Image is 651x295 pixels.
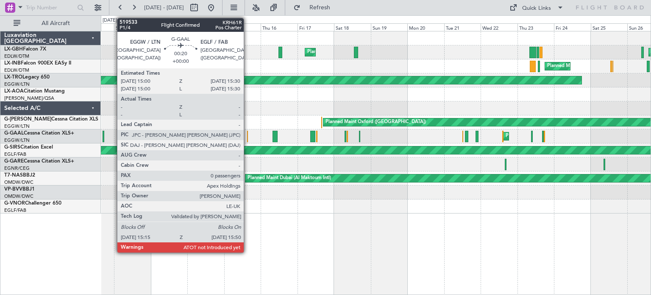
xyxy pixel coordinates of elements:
a: LX-INBFalcon 900EX EASy II [4,61,71,66]
div: Sun 12 [114,23,151,31]
span: Refresh [302,5,338,11]
div: Sat 18 [334,23,371,31]
input: Trip Number [26,1,75,14]
div: Mon 20 [407,23,444,31]
a: EGLF/FAB [4,151,26,157]
a: EGLF/FAB [4,207,26,214]
span: LX-GBH [4,47,23,52]
div: Sat 25 [591,23,628,31]
div: Tue 14 [187,23,224,31]
span: G-GAAL [4,131,24,136]
span: LX-AOA [4,89,24,94]
span: G-SIRS [4,145,20,150]
span: G-VNOR [4,201,25,206]
a: EGGW/LTN [4,123,30,129]
div: Tue 21 [444,23,481,31]
span: All Aircraft [22,20,89,26]
a: LX-GBHFalcon 7X [4,47,46,52]
button: Refresh [289,1,340,14]
span: [DATE] - [DATE] [144,4,184,11]
a: LX-AOACitation Mustang [4,89,65,94]
span: G-GARE [4,159,24,164]
div: Wed 15 [224,23,261,31]
div: Wed 22 [481,23,517,31]
a: EDLW/DTM [4,53,29,59]
a: EGGW/LTN [4,81,30,87]
div: Sun 19 [371,23,408,31]
div: Quick Links [522,4,551,13]
div: Planned Maint Geneva (Cointrin) [547,60,617,73]
button: All Aircraft [9,17,92,30]
a: G-GAALCessna Citation XLS+ [4,131,74,136]
a: EGNR/CEG [4,165,30,171]
span: G-[PERSON_NAME] [4,117,51,122]
a: [PERSON_NAME]/QSA [4,95,54,101]
a: G-GARECessna Citation XLS+ [4,159,74,164]
a: OMDW/DWC [4,193,33,199]
a: EGGW/LTN [4,137,30,143]
a: G-[PERSON_NAME]Cessna Citation XLS [4,117,98,122]
a: G-VNORChallenger 650 [4,201,61,206]
span: LX-INB [4,61,21,66]
a: LX-TROLegacy 650 [4,75,50,80]
div: Planned Maint [GEOGRAPHIC_DATA] ([GEOGRAPHIC_DATA]) [506,130,639,143]
a: VP-BVVBBJ1 [4,187,35,192]
div: Fri 17 [298,23,334,31]
a: T7-NASBBJ2 [4,173,35,178]
div: Planned Maint Dubai (Al Maktoum Intl) [307,46,391,59]
div: Thu 16 [261,23,298,31]
a: G-SIRSCitation Excel [4,145,53,150]
a: EDLW/DTM [4,67,29,73]
div: [DATE] [103,17,117,24]
div: Fri 24 [554,23,591,31]
div: Mon 13 [151,23,188,31]
button: Quick Links [505,1,568,14]
span: VP-BVV [4,187,22,192]
span: T7-NAS [4,173,23,178]
a: OMDW/DWC [4,179,33,185]
div: Thu 23 [517,23,554,31]
div: Planned Maint Dubai (Al Maktoum Intl) [248,172,331,185]
span: LX-TRO [4,75,22,80]
div: Planned Maint Oxford ([GEOGRAPHIC_DATA]) [325,116,426,129]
